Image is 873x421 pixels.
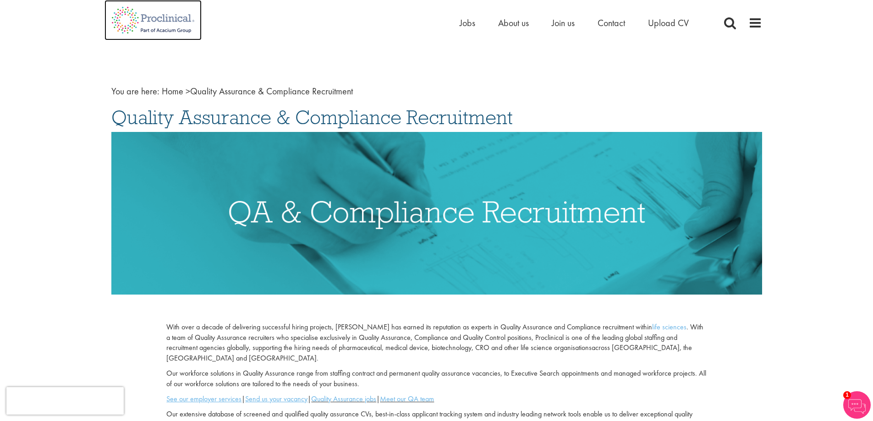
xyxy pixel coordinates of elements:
a: See our employer services [166,394,242,404]
span: Quality Assurance & Compliance Recruitment [162,85,353,97]
iframe: reCAPTCHA [6,387,124,415]
a: breadcrumb link to Home [162,85,183,97]
a: About us [498,17,529,29]
a: Upload CV [648,17,689,29]
span: Quality Assurance & Compliance Recruitment [111,105,513,130]
a: Jobs [460,17,475,29]
a: life sciences [652,322,686,332]
a: Meet our QA team [380,394,434,404]
a: Send us your vacancy [245,394,307,404]
p: With over a decade of delivering successful hiring projects, [PERSON_NAME] has earned its reputat... [166,322,706,364]
span: > [186,85,190,97]
a: Quality Assurance jobs [311,394,376,404]
img: Quality Assurance & Compliance Recruitment [111,132,762,295]
span: 1 [843,391,851,399]
span: across [GEOGRAPHIC_DATA], the [GEOGRAPHIC_DATA] and [GEOGRAPHIC_DATA]. [166,343,692,363]
a: Join us [552,17,575,29]
p: | | | [166,394,706,405]
span: Our workforce solutions in Quality Assurance range from staffing contract and permanent quality a... [166,368,706,388]
a: Contact [598,17,625,29]
img: Chatbot [843,391,871,419]
span: You are here: [111,85,159,97]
